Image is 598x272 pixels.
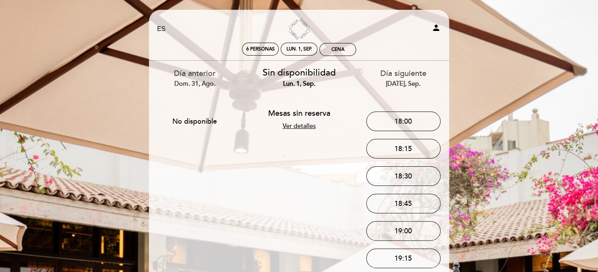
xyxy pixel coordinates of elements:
[357,79,449,88] div: [DATE], sep.
[366,112,440,131] button: 18:00
[366,249,440,268] button: 19:15
[158,112,232,131] button: No disponible
[282,122,315,130] a: Ver detalles
[259,108,340,119] div: Mesas sin reserva
[262,67,335,78] span: Sin disponibilidad
[149,68,241,88] div: Día anterior
[431,23,441,35] button: person
[366,221,440,241] button: 19:00
[366,139,440,159] button: 18:15
[253,79,346,88] div: lun. 1, sep.
[149,79,241,88] div: dom. 31, ago.
[366,166,440,186] button: 18:30
[357,68,449,88] div: Día siguiente
[431,23,441,32] i: person
[246,46,275,52] span: 6 personas
[250,18,348,40] a: Casa Tambo
[331,47,344,52] div: Cena
[286,46,312,52] div: lun. 1, sep.
[366,194,440,213] button: 18:45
